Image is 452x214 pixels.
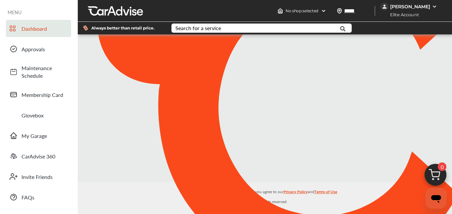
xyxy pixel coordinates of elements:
span: CarAdvise 360 [22,152,68,160]
img: dollor_label_vector.a70140d1.svg [83,25,88,31]
span: FAQs [22,193,68,201]
a: CarAdvise 360 [6,148,71,165]
a: Invite Friends [6,168,71,185]
span: Approvals [22,45,68,53]
img: header-down-arrow.9dd2ce7d.svg [321,8,326,14]
a: Dashboard [6,20,71,37]
div: © 2025 All rights reserved. [78,182,452,206]
span: No shop selected [286,8,318,14]
span: Elite Account [381,11,424,18]
span: Always better than retail price. [91,26,155,30]
img: WGsFRI8htEPBVLJbROoPRyZpYNWhNONpIPPETTm6eUC0GeLEiAAAAAElFTkSuQmCC [432,4,437,9]
span: Membership Card [22,91,68,99]
a: Membership Card [6,86,71,103]
span: Invite Friends [22,173,68,181]
p: By using the CarAdvise application, you agree to our and [78,188,452,195]
span: Dashboard [22,25,68,32]
img: header-home-logo.8d720a4f.svg [278,8,283,14]
span: MENU [8,10,22,15]
a: FAQs [6,189,71,206]
span: Maintenance Schedule [22,64,68,79]
div: Search for a service [175,25,221,31]
a: Approvals [6,40,71,58]
img: jVpblrzwTbfkPYzPPzSLxeg0AAAAASUVORK5CYII= [381,3,388,11]
span: 0 [438,162,446,171]
a: My Garage [6,127,71,144]
img: CA_CheckIcon.cf4f08d4.svg [262,97,285,117]
a: Glovebox [6,107,71,124]
a: Maintenance Schedule [6,61,71,83]
span: Glovebox [22,111,68,119]
iframe: Button to launch messaging window [426,188,447,209]
span: My Garage [22,132,68,140]
div: [PERSON_NAME] [390,4,430,10]
img: location_vector.a44bc228.svg [337,8,342,14]
img: cart_icon.3d0951e8.svg [420,161,451,193]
